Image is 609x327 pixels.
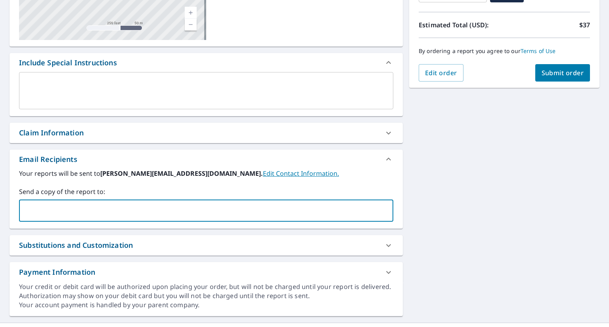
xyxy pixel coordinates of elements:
div: Your credit or debit card will be authorized upon placing your order, but will not be charged unt... [19,282,393,300]
b: [PERSON_NAME][EMAIL_ADDRESS][DOMAIN_NAME]. [100,169,263,178]
div: Substitutions and Customization [10,235,403,255]
div: Substitutions and Customization [19,240,133,251]
a: Current Level 17, Zoom Out [185,19,197,30]
div: Email Recipients [19,154,77,165]
div: Your account payment is handled by your parent company. [19,300,393,310]
label: Send a copy of the report to: [19,187,393,196]
a: EditContactInfo [263,169,339,178]
button: Submit order [535,64,590,82]
div: Include Special Instructions [10,53,403,72]
p: $37 [579,20,590,30]
span: Submit order [542,68,584,77]
div: Include Special Instructions [19,57,117,68]
div: Claim Information [10,123,403,143]
label: Your reports will be sent to [19,169,393,178]
div: Claim Information [19,127,84,138]
span: Edit order [425,68,457,77]
div: Email Recipients [10,150,403,169]
div: Payment Information [19,267,95,278]
a: Current Level 17, Zoom In [185,7,197,19]
p: By ordering a report you agree to our [419,48,590,55]
button: Edit order [419,64,463,82]
p: Estimated Total (USD): [419,20,504,30]
a: Terms of Use [521,47,556,55]
div: Payment Information [10,262,403,282]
